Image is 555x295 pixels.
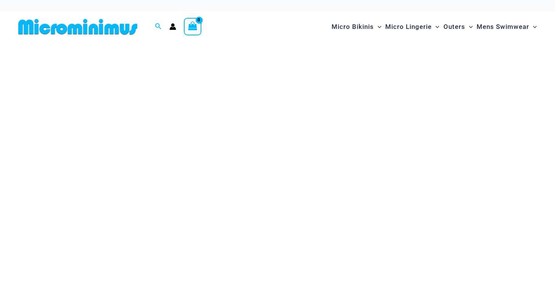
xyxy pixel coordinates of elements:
[374,17,381,36] span: Menu Toggle
[330,15,383,38] a: Micro BikinisMenu ToggleMenu Toggle
[184,18,201,35] a: View Shopping Cart, empty
[529,17,537,36] span: Menu Toggle
[442,15,475,38] a: OutersMenu ToggleMenu Toggle
[155,22,162,32] a: Search icon link
[383,15,441,38] a: Micro LingerieMenu ToggleMenu Toggle
[443,17,465,36] span: Outers
[432,17,439,36] span: Menu Toggle
[465,17,473,36] span: Menu Toggle
[329,14,540,40] nav: Site Navigation
[15,18,140,35] img: MM SHOP LOGO FLAT
[332,17,374,36] span: Micro Bikinis
[477,17,529,36] span: Mens Swimwear
[169,23,176,30] a: Account icon link
[475,15,539,38] a: Mens SwimwearMenu ToggleMenu Toggle
[385,17,432,36] span: Micro Lingerie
